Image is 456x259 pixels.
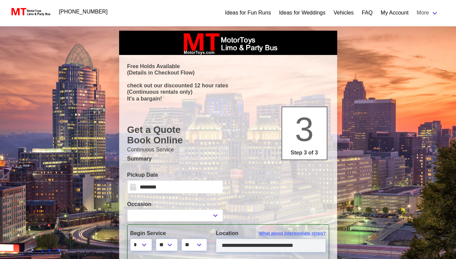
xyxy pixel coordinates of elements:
[362,9,373,17] a: FAQ
[130,229,206,237] label: Begin Service
[127,124,329,146] h1: Get a Quote Book Online
[216,230,239,236] span: Location
[127,95,329,102] p: It's a bargain!
[178,31,279,55] img: box_logo_brand.jpeg
[127,146,329,154] p: Continuous Service
[127,89,329,95] p: (Continuous rentals only)
[259,230,326,237] span: What about intermediate stops?
[127,155,329,163] p: Summary
[295,110,314,148] span: 3
[285,149,324,157] p: Step 3 of 3
[225,9,271,17] a: Ideas for Fun Runs
[127,200,223,208] label: Occasion
[413,6,442,20] a: More
[127,63,329,69] p: Free Holds Available
[333,9,354,17] a: Vehicles
[127,171,223,179] label: Pickup Date
[55,5,112,19] a: [PHONE_NUMBER]
[127,82,329,89] p: check out our discounted 12 hour rates
[279,9,326,17] a: Ideas for Weddings
[127,69,329,76] p: (Details in Checkout Flow)
[9,7,51,17] img: MotorToys Logo
[381,9,409,17] a: My Account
